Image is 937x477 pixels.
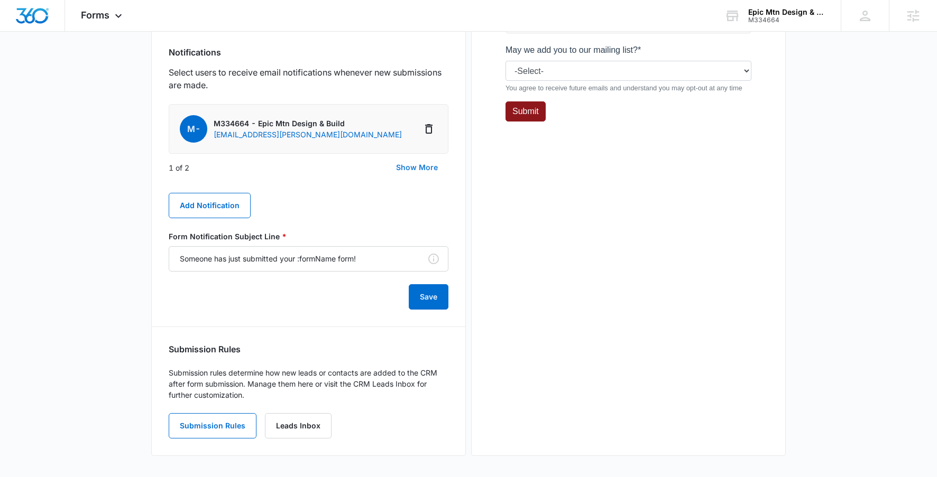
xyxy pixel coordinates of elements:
button: Add Notification [169,193,251,218]
p: Select users to receive email notifications whenever new submissions are made. [169,66,448,91]
span: M- [180,115,207,143]
h3: Notifications [169,47,221,58]
p: 1 of 2 [169,162,189,173]
div: account id [748,16,825,24]
label: Form Notification Subject Line [169,231,448,242]
label: Multi-Room Remodel [11,284,90,297]
a: Leads Inbox [265,413,332,438]
div: account name [748,8,825,16]
label: One Room Remodel [11,267,88,280]
p: [EMAIL_ADDRESS][PERSON_NAME][DOMAIN_NAME] [214,129,402,140]
button: Show More [385,155,448,180]
button: Submission Rules [169,413,256,438]
h3: Submission Rules [169,344,241,354]
label: General Inquiry [11,301,68,314]
p: Submission rules determine how new leads or contacts are added to the CRM after form submission. ... [169,367,448,400]
span: Submit [7,451,33,460]
span: Forms [81,10,109,21]
button: Delete Notification [420,120,437,137]
button: Save [409,284,448,310]
p: M334664 - Epic Mtn Design & Build [214,118,402,129]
